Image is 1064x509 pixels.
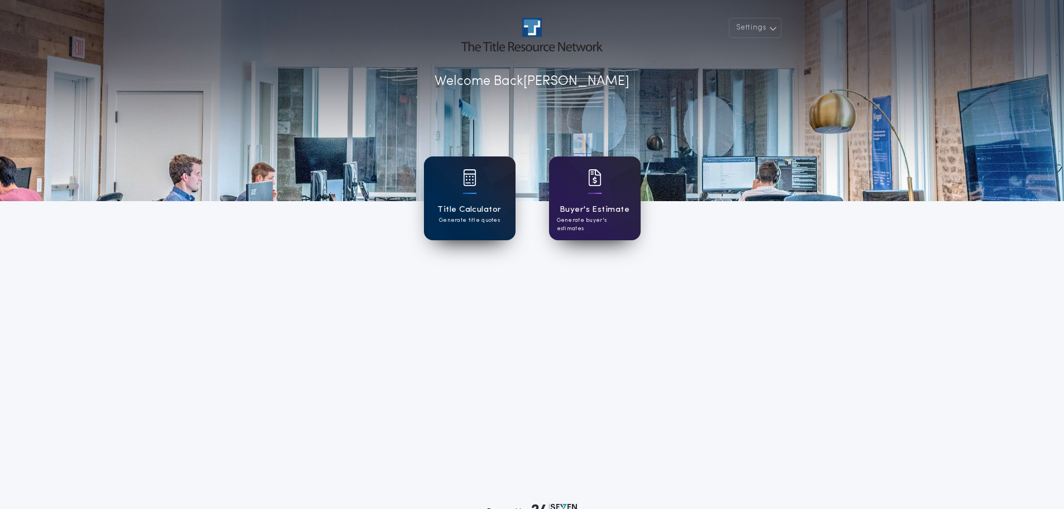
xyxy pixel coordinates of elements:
a: card iconBuyer's EstimateGenerate buyer's estimates [549,156,641,240]
p: Welcome Back [PERSON_NAME] [435,72,629,92]
h1: Buyer's Estimate [560,203,629,216]
img: card icon [463,169,476,186]
h1: Title Calculator [437,203,501,216]
p: Generate buyer's estimates [557,216,633,233]
img: card icon [588,169,602,186]
a: card iconTitle CalculatorGenerate title quotes [424,156,516,240]
img: account-logo [461,18,602,51]
p: Generate title quotes [439,216,500,225]
button: Settings [729,18,781,38]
